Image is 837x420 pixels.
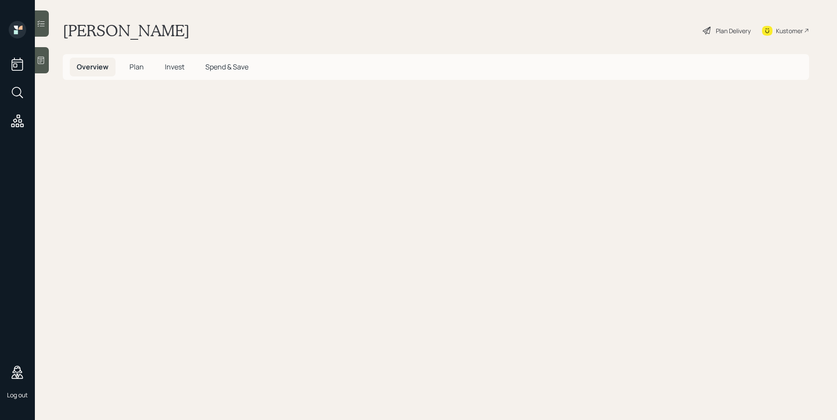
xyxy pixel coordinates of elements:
span: Overview [77,62,109,72]
span: Invest [165,62,184,72]
h1: [PERSON_NAME] [63,21,190,40]
span: Spend & Save [205,62,248,72]
div: Plan Delivery [716,26,751,35]
div: Kustomer [776,26,803,35]
span: Plan [129,62,144,72]
div: Log out [7,391,28,399]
